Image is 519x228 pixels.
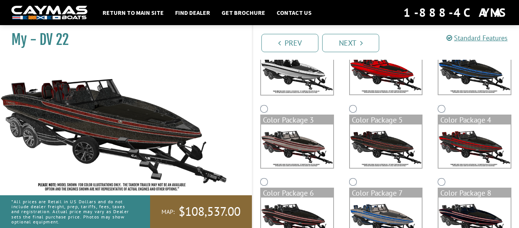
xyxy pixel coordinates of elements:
[261,51,333,95] img: DV22-Base-Layer.png
[171,8,214,18] a: Find Dealer
[99,8,168,18] a: Return to main site
[350,124,422,168] img: color_package_365.png
[438,51,511,94] img: color_package_363.png
[403,4,508,21] div: 1-888-4CAYMAS
[438,115,511,124] div: Color Package 4
[261,115,333,124] div: Color Package 3
[261,124,333,168] img: color_package_364.png
[161,208,175,216] span: MAP:
[322,34,379,52] a: Next
[350,115,422,124] div: Color Package 5
[11,31,233,48] h1: My - DV 22
[150,195,252,228] a: MAP:$108,537.00
[438,188,511,198] div: Color Package 8
[218,8,269,18] a: Get Brochure
[438,124,511,168] img: color_package_366.png
[273,8,315,18] a: Contact Us
[259,33,519,52] ul: Pagination
[11,6,87,20] img: white-logo-c9c8dbefe5ff5ceceb0f0178aa75bf4bb51f6bca0971e226c86eb53dfe498488.png
[179,204,241,220] span: $108,537.00
[446,33,508,42] a: Standard Features
[350,188,422,198] div: Color Package 7
[261,188,333,198] div: Color Package 6
[261,34,318,52] a: Prev
[11,195,133,228] p: *All prices are Retail in US Dollars and do not include dealer freight, prep, tariffs, fees, taxe...
[350,51,422,94] img: color_package_362.png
